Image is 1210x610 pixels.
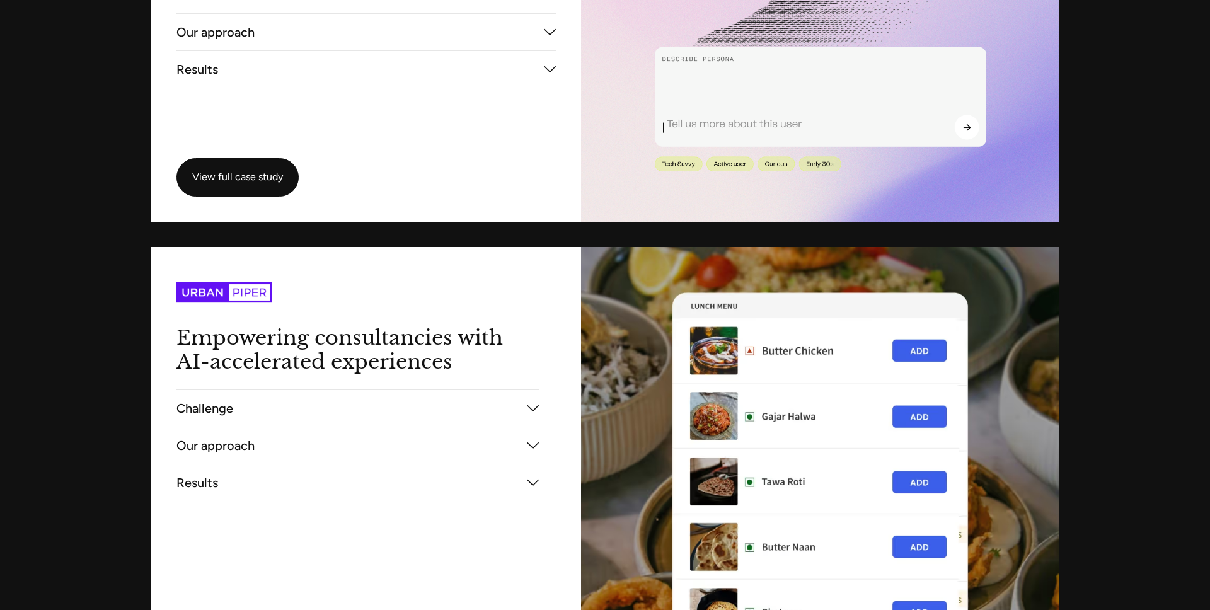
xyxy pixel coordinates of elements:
button: Challenge [176,387,539,429]
span: Results [176,478,218,486]
span: Our approach [176,440,255,449]
span: Our approach [176,28,255,37]
button: Our approach [176,11,556,53]
button: Our approach [176,424,539,466]
span: Challenge [176,404,233,413]
p: Empowering consultancies with AI-accelerated experiences [176,328,539,369]
span: Results [176,64,218,73]
button: Results [176,461,539,504]
button: Results [176,48,556,90]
